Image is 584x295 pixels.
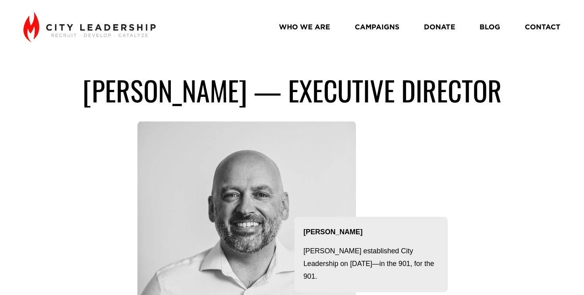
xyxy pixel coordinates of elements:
a: CAMPAIGNS [355,20,399,35]
a: WHO WE ARE [279,20,330,35]
p: [PERSON_NAME] established City Leadership on [DATE]—in the 901, for the 901. [304,245,439,283]
a: DONATE [424,20,455,35]
a: BLOG [480,20,500,35]
a: CONTACT [525,20,561,35]
strong: [PERSON_NAME] [304,228,363,236]
img: City Leadership - Recruit. Develop. Catalyze. [23,12,156,42]
h1: [PERSON_NAME] — executive director [23,73,561,107]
